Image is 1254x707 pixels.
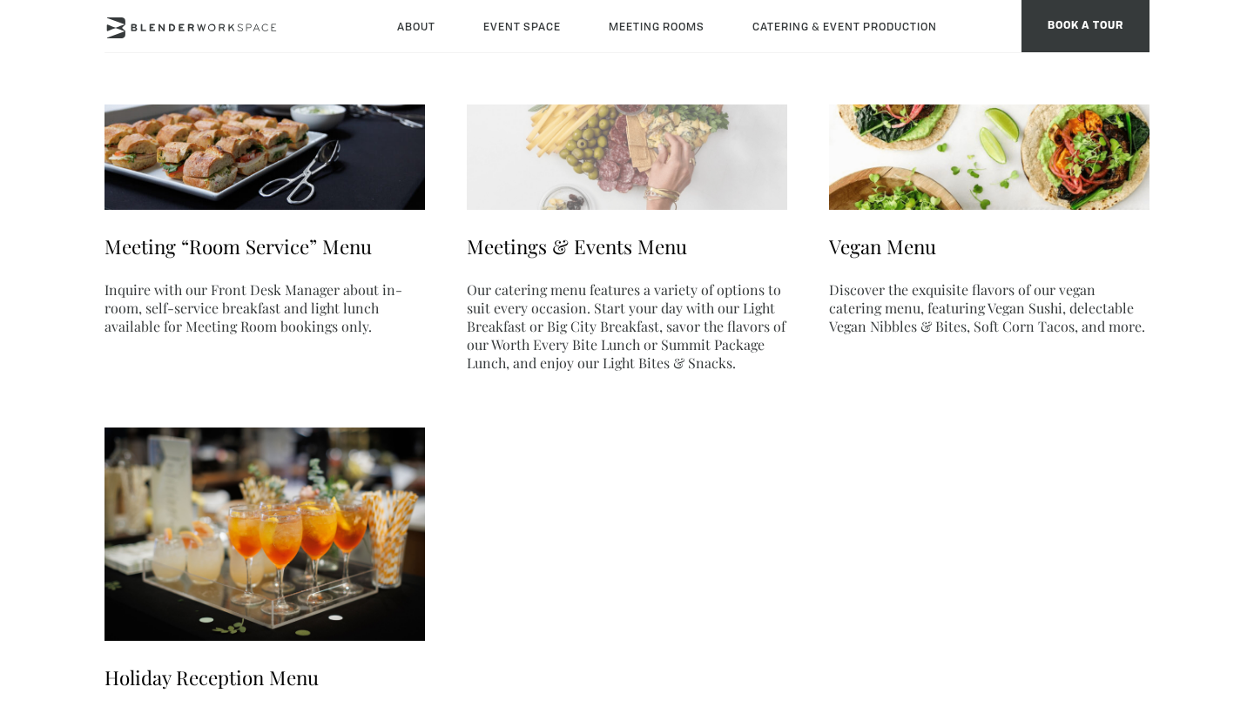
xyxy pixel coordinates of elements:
a: Meeting “Room Service” Menu [104,233,372,259]
iframe: Chat Widget [940,463,1254,707]
p: Discover the exquisite flavors of our vegan catering menu, featuring Vegan Sushi, delectable Vega... [829,280,1149,335]
a: Vegan Menu [829,233,936,259]
p: Our catering menu features a variety of options to suit every occasion. Start your day with our L... [467,280,787,372]
p: Inquire with our Front Desk Manager about in-room, self-service breakfast and light lunch availab... [104,280,425,335]
a: Holiday Reception Menu [104,664,319,690]
a: Meetings & Events Menu [467,233,687,259]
